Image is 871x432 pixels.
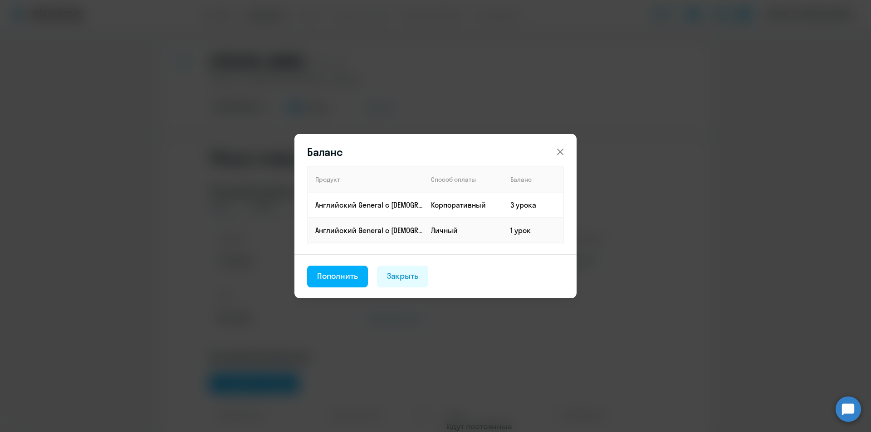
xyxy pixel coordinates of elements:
p: Английский General с [DEMOGRAPHIC_DATA] преподавателем [315,200,423,210]
th: Баланс [503,167,563,192]
th: Продукт [308,167,424,192]
div: Закрыть [387,270,419,282]
td: 1 урок [503,218,563,243]
p: Английский General с [DEMOGRAPHIC_DATA] преподавателем [315,225,423,235]
td: 3 урока [503,192,563,218]
button: Закрыть [377,266,429,287]
td: Личный [424,218,503,243]
div: Пополнить [317,270,358,282]
th: Способ оплаты [424,167,503,192]
td: Корпоративный [424,192,503,218]
header: Баланс [294,145,577,159]
button: Пополнить [307,266,368,287]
